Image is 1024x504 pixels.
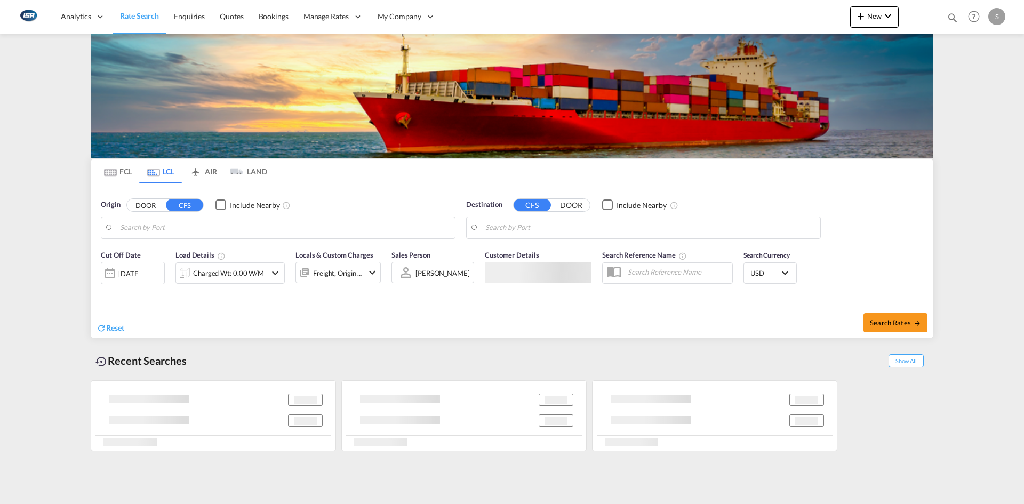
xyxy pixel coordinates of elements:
md-tab-item: AIR [182,159,225,183]
div: [DATE] [101,262,165,284]
span: Destination [466,199,502,210]
span: Search Currency [743,251,790,259]
md-icon: icon-chevron-down [366,266,379,279]
span: Cut Off Date [101,251,141,259]
button: icon-plus 400-fgNewicon-chevron-down [850,6,899,28]
div: Include Nearby [230,200,280,211]
img: 1aa151c0c08011ec8d6f413816f9a227.png [16,5,40,29]
md-icon: icon-plus 400-fg [854,10,867,22]
div: Charged Wt: 0.00 W/M [193,266,264,281]
span: Locals & Custom Charges [295,251,373,259]
md-icon: Your search will be saved by the below given name [678,252,687,260]
span: Load Details [175,251,226,259]
span: Show All [889,354,924,367]
span: Search Reference Name [602,251,687,259]
div: Charged Wt: 0.00 W/Micon-chevron-down [175,262,285,284]
button: CFS [166,199,203,211]
div: S [988,8,1005,25]
span: Quotes [220,12,243,21]
md-icon: icon-airplane [189,165,202,173]
md-datepicker: Select [101,283,109,298]
button: DOOR [127,199,164,211]
span: Analytics [61,11,91,22]
md-tab-item: FCL [97,159,139,183]
div: icon-magnify [947,12,958,28]
div: [DATE] [118,269,140,278]
md-icon: Unchecked: Ignores neighbouring ports when fetching rates.Checked : Includes neighbouring ports w... [282,201,291,210]
button: Search Ratesicon-arrow-right [863,313,927,332]
div: Origin DOOR CFS Checkbox No InkUnchecked: Ignores neighbouring ports when fetching rates.Checked ... [91,183,933,338]
md-tab-item: LCL [139,159,182,183]
md-icon: icon-chevron-down [269,267,282,279]
span: Rate Search [120,11,159,20]
md-icon: icon-refresh [97,323,106,333]
span: Sales Person [391,251,430,259]
span: USD [750,268,780,278]
md-pagination-wrapper: Use the left and right arrow keys to navigate between tabs [97,159,267,183]
md-select: Select Currency: $ USDUnited States Dollar [749,265,791,281]
md-icon: icon-magnify [947,12,958,23]
md-checkbox: Checkbox No Ink [215,199,280,211]
span: My Company [378,11,421,22]
div: Freight Origin Destinationicon-chevron-down [295,262,381,283]
md-tab-item: LAND [225,159,267,183]
div: Help [965,7,988,27]
md-icon: icon-chevron-down [882,10,894,22]
span: New [854,12,894,20]
div: Include Nearby [617,200,667,211]
md-icon: icon-arrow-right [914,319,921,327]
span: Bookings [259,12,289,21]
span: Search Rates [870,318,921,327]
span: Help [965,7,983,26]
input: Search Reference Name [622,264,732,280]
input: Search by Port [120,220,450,236]
div: Freight Origin Destination [313,266,363,281]
span: Origin [101,199,120,210]
div: [PERSON_NAME] [415,269,470,277]
md-checkbox: Checkbox No Ink [602,199,667,211]
input: Search by Port [485,220,815,236]
md-select: Sales Person: Sofie Schumacher [414,265,471,281]
button: CFS [514,199,551,211]
md-icon: icon-backup-restore [95,355,108,368]
md-icon: Unchecked: Ignores neighbouring ports when fetching rates.Checked : Includes neighbouring ports w... [670,201,678,210]
span: Reset [106,323,124,332]
span: Manage Rates [303,11,349,22]
div: icon-refreshReset [97,323,124,334]
span: Customer Details [485,251,539,259]
div: Recent Searches [91,349,191,373]
span: Enquiries [174,12,205,21]
button: DOOR [553,199,590,211]
img: LCL+%26+FCL+BACKGROUND.png [91,34,933,158]
md-icon: Chargeable Weight [217,252,226,260]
